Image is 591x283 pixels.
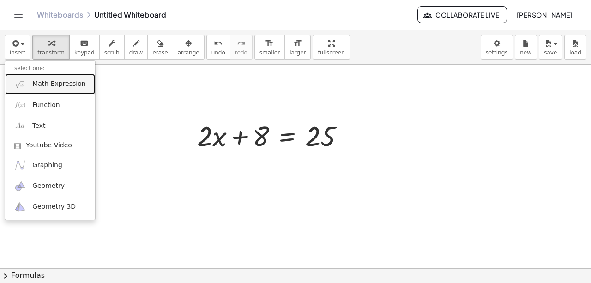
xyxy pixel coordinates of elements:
[14,201,26,213] img: ggb-3d.svg
[486,49,508,56] span: settings
[544,49,557,56] span: save
[80,38,89,49] i: keyboard
[254,35,285,60] button: format_sizesmaller
[564,35,586,60] button: load
[5,95,95,115] a: Function
[37,10,83,19] a: Whiteboards
[26,141,72,150] span: Youtube Video
[569,49,581,56] span: load
[74,49,95,56] span: keypad
[284,35,311,60] button: format_sizelarger
[211,49,225,56] span: undo
[417,6,507,23] button: Collaborate Live
[32,35,70,60] button: transform
[425,11,499,19] span: Collaborate Live
[515,35,537,60] button: new
[214,38,223,49] i: undo
[5,35,30,60] button: insert
[481,35,513,60] button: settings
[5,63,95,74] li: select one:
[32,202,76,211] span: Geometry 3D
[124,35,148,60] button: draw
[32,121,45,131] span: Text
[5,74,95,95] a: Math Expression
[235,49,247,56] span: redo
[104,49,120,56] span: scrub
[509,6,580,23] button: [PERSON_NAME]
[69,35,100,60] button: keyboardkeypad
[206,35,230,60] button: undoundo
[5,115,95,136] a: Text
[178,49,199,56] span: arrange
[152,49,168,56] span: erase
[5,136,95,155] a: Youtube Video
[265,38,274,49] i: format_size
[520,49,531,56] span: new
[318,49,344,56] span: fullscreen
[237,38,246,49] i: redo
[14,120,26,132] img: Aa.png
[37,49,65,56] span: transform
[147,35,173,60] button: erase
[32,79,85,89] span: Math Expression
[32,101,60,110] span: Function
[14,99,26,111] img: f_x.png
[11,7,26,22] button: Toggle navigation
[259,49,280,56] span: smaller
[5,197,95,217] a: Geometry 3D
[313,35,350,60] button: fullscreen
[14,181,26,192] img: ggb-geometry.svg
[5,155,95,175] a: Graphing
[14,78,26,90] img: sqrt_x.png
[32,181,65,191] span: Geometry
[32,161,62,170] span: Graphing
[230,35,253,60] button: redoredo
[293,38,302,49] i: format_size
[10,49,25,56] span: insert
[129,49,143,56] span: draw
[5,176,95,197] a: Geometry
[539,35,562,60] button: save
[289,49,306,56] span: larger
[14,159,26,171] img: ggb-graphing.svg
[173,35,205,60] button: arrange
[99,35,125,60] button: scrub
[516,11,573,19] span: [PERSON_NAME]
